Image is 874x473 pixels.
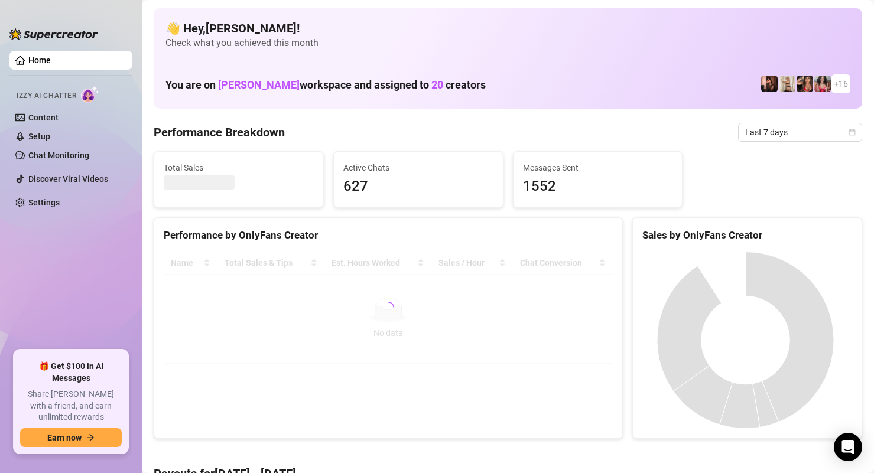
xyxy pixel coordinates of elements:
img: Dragonjen710 (@dragonjen) [761,76,778,92]
img: logo-BBDzfeDw.svg [9,28,98,40]
a: Settings [28,198,60,207]
span: arrow-right [86,433,95,442]
a: Home [28,56,51,65]
img: CARMELA (@clutchvip) [797,76,813,92]
a: Chat Monitoring [28,151,89,160]
img: Aaliyah (@edmflowerfairy) [814,76,831,92]
div: Sales by OnlyFans Creator [642,227,852,243]
h1: You are on workspace and assigned to creators [165,79,486,92]
span: [PERSON_NAME] [218,79,300,91]
span: Earn now [47,433,82,442]
a: Discover Viral Videos [28,174,108,184]
a: Setup [28,132,50,141]
span: Share [PERSON_NAME] with a friend, and earn unlimited rewards [20,389,122,423]
div: Performance by OnlyFans Creator [164,227,613,243]
span: Active Chats [343,161,493,174]
span: Check what you achieved this month [165,37,850,50]
a: Content [28,113,59,122]
span: calendar [849,129,856,136]
button: Earn nowarrow-right [20,428,122,447]
div: Open Intercom Messenger [834,433,862,461]
h4: Performance Breakdown [154,124,285,141]
span: Messages Sent [523,161,673,174]
span: 627 [343,175,493,198]
img: AI Chatter [81,86,99,103]
span: Total Sales [164,161,314,174]
span: Last 7 days [745,123,855,141]
h4: 👋 Hey, [PERSON_NAME] ! [165,20,850,37]
span: 1552 [523,175,673,198]
span: + 16 [834,77,848,90]
img: Monique (@moneybagmoee) [779,76,795,92]
span: 20 [431,79,443,91]
span: loading [382,301,395,314]
span: Izzy AI Chatter [17,90,76,102]
span: 🎁 Get $100 in AI Messages [20,361,122,384]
